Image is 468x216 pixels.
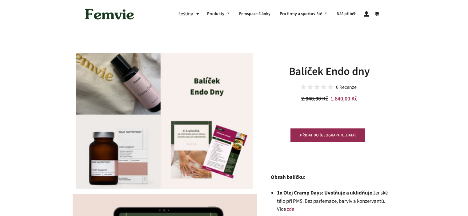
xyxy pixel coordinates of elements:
[336,85,357,89] div: 0 Recenze
[76,53,253,189] img: Balíček Endo dny
[300,132,356,138] span: PŘIDAT DO [GEOGRAPHIC_DATA]
[277,189,388,214] li: ženské tělo při PMS. Bez parfemace, barviv a konzervantů. Více
[290,128,365,142] button: PŘIDAT DO [GEOGRAPHIC_DATA]
[275,6,332,22] a: Pro firmy a sportoviště
[271,174,306,181] strong: Obsah balíčku:
[202,6,234,22] a: Produkty
[330,95,357,103] span: 1.840,00 Kč
[82,5,137,24] img: Femvie
[332,6,361,22] a: Náš příběh
[287,206,294,213] a: zde
[178,10,202,18] button: čeština
[271,64,388,79] h1: Balíček Endo dny
[301,95,330,103] span: 2.040,00 Kč
[277,189,372,197] strong: 1x Olej Cramp Days: Uvolňuje a uklidňuje
[234,6,275,22] a: Femspace články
